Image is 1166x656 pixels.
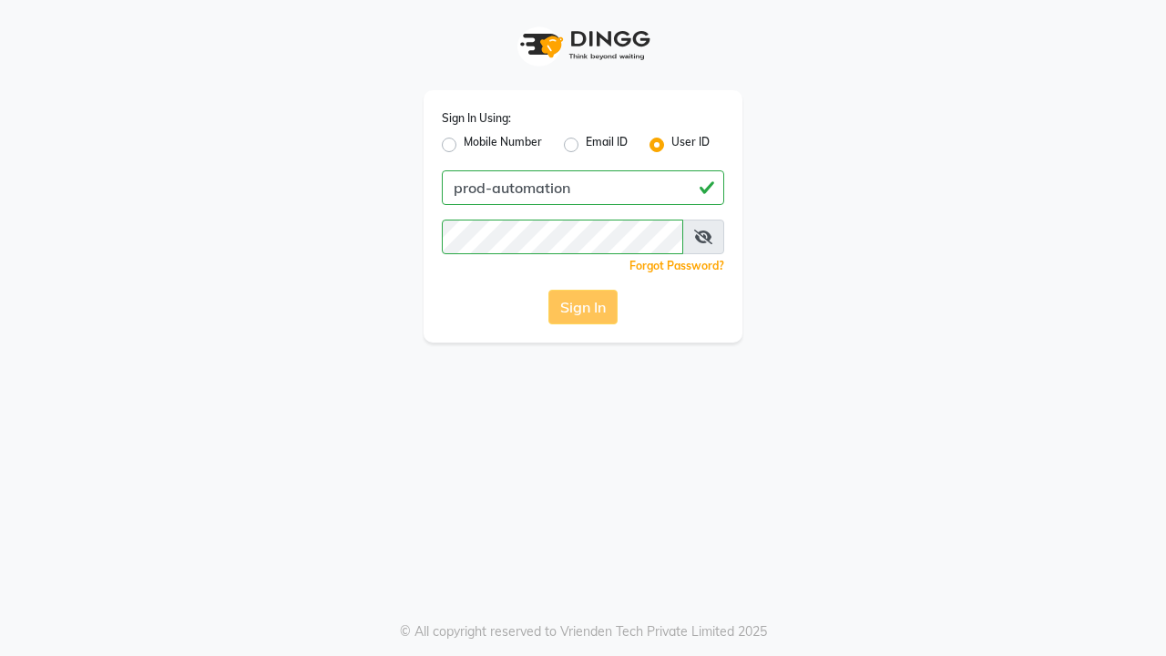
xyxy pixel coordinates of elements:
[442,170,724,205] input: Username
[510,18,656,72] img: logo1.svg
[629,259,724,272] a: Forgot Password?
[442,220,683,254] input: Username
[586,134,628,156] label: Email ID
[442,110,511,127] label: Sign In Using:
[464,134,542,156] label: Mobile Number
[671,134,710,156] label: User ID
